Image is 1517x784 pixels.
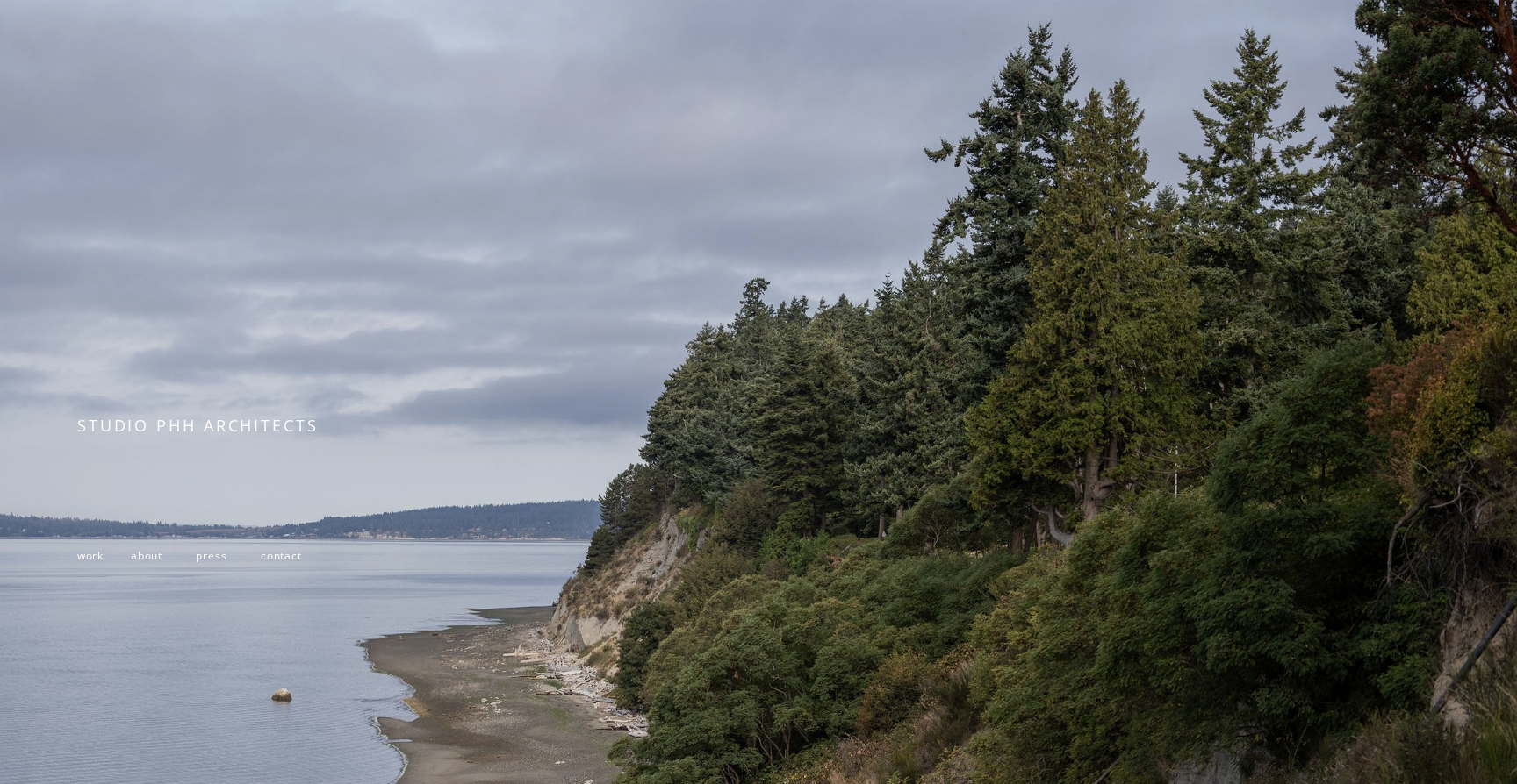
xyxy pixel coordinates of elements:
[77,415,319,436] span: STUDIO PHH ARCHITECTS
[261,548,302,562] a: contact
[131,548,162,562] a: about
[77,548,104,562] a: work
[196,548,226,562] a: press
